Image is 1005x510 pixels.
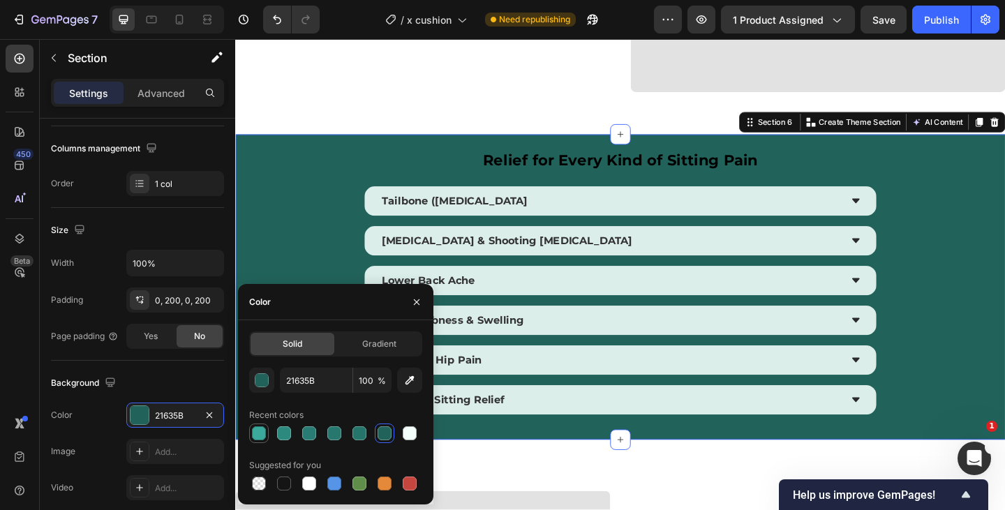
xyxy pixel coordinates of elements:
button: Show survey - Help us improve GemPages! [793,486,974,503]
div: Undo/Redo [263,6,320,33]
p: Create Theme Section [634,84,724,97]
p: 7 [91,11,98,28]
div: Add... [155,446,221,458]
button: AI Content [733,82,794,99]
button: 1 product assigned [721,6,855,33]
span: 1 product assigned [733,13,824,27]
span: Solid [283,338,302,350]
div: Publish [924,13,959,27]
div: 450 [13,149,33,160]
div: Color [51,409,73,421]
span: x cushion [407,13,452,27]
div: 0, 200, 0, 200 [155,294,221,307]
div: 21635B [155,410,195,422]
input: Eg: FFFFFF [280,368,352,393]
div: Page padding [51,330,119,343]
button: 7 [6,6,104,33]
p: Settings [69,86,108,100]
div: Columns management [51,140,160,158]
span: Need republishing [499,13,570,26]
span: 1 [986,421,997,432]
p: Advanced [137,86,185,100]
input: Auto [127,250,223,276]
div: Suggested for you [249,459,321,472]
div: Beta [10,255,33,267]
span: Gradient [362,338,396,350]
span: Yes [144,330,158,343]
div: 1 col [155,178,221,190]
div: Section 6 [565,84,609,97]
div: Padding [51,294,83,306]
button: Publish [912,6,971,33]
div: Recent colors [249,409,304,421]
button: Save [861,6,907,33]
span: Help us improve GemPages! [793,488,958,502]
div: Background [51,374,119,393]
div: Order [51,177,74,190]
p: Section [68,50,182,66]
iframe: Intercom live chat [958,442,991,475]
div: Add... [155,482,221,495]
span: % [378,375,386,387]
span: No [194,330,205,343]
div: Image [51,445,75,458]
div: Color [249,296,271,308]
div: Video [51,481,73,494]
span: Save [872,14,895,26]
iframe: Design area [235,39,1005,510]
div: Size [51,221,88,240]
span: / [401,13,404,27]
div: Width [51,257,74,269]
